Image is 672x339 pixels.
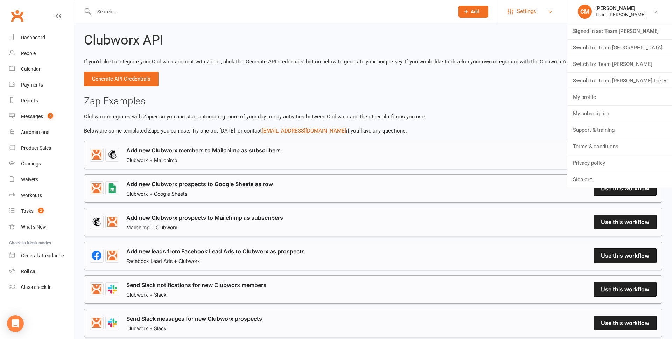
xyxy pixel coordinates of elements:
a: Reports [9,93,74,109]
a: General attendance kiosk mode [9,248,74,264]
a: Switch to: Team [PERSON_NAME] Lakes [567,73,672,89]
div: Calendar [21,66,41,72]
h3: Zap Examples [84,96,662,107]
div: Roll call [21,269,37,274]
a: My profile [567,89,672,105]
span: Add [471,9,479,14]
span: 2 [48,113,53,119]
div: Dashboard [21,35,45,40]
a: Roll call [9,264,74,279]
a: Tasks 2 [9,203,74,219]
div: Class check-in [21,284,52,290]
a: Gradings [9,156,74,172]
a: Automations [9,124,74,140]
a: Dashboard [9,30,74,46]
div: Messages [21,114,43,119]
div: Payments [21,82,43,88]
div: Reports [21,98,38,103]
h2: Clubworx API [84,33,163,48]
div: Gradings [21,161,41,167]
div: [PERSON_NAME] [595,5,646,12]
a: Terms & conditions [567,138,672,155]
a: Switch to: Team [PERSON_NAME] [567,56,672,72]
a: Signed in as: Team [PERSON_NAME] [567,23,672,39]
a: People [9,46,74,61]
div: What's New [21,224,46,230]
div: Workouts [21,192,42,198]
span: Settings [517,4,536,19]
a: Workouts [9,188,74,203]
p: Clubworx integrates with Zapier so you can start automating more of your day-to-day activities be... [84,113,662,121]
div: People [21,50,36,56]
span: 2 [38,208,44,213]
div: General attendance [21,253,64,258]
div: Tasks [21,208,34,214]
button: Add [458,6,488,18]
a: My subscription [567,106,672,122]
a: Privacy policy [567,155,672,171]
div: Automations [21,129,49,135]
div: Waivers [21,177,38,182]
a: What's New [9,219,74,235]
a: Messages 2 [9,109,74,124]
a: Calendar [9,61,74,77]
a: Sign out [567,171,672,188]
p: If you'd like to integrate your Clubworx account with Zapier, click the 'Generate API credentials... [84,57,662,66]
a: Waivers [9,172,74,188]
p: Below are some templated Zaps you can use. Try one out [DATE], or contact if you have any questions. [84,127,662,135]
div: CM [578,5,592,19]
a: Switch to: Team [GEOGRAPHIC_DATA] [567,40,672,56]
a: Clubworx [8,7,26,25]
a: Product Sales [9,140,74,156]
a: Support & training [567,122,672,138]
div: Open Intercom Messenger [7,315,24,332]
button: Generate API Credentials [84,72,159,86]
a: Class kiosk mode [9,279,74,295]
a: [EMAIL_ADDRESS][DOMAIN_NAME] [262,128,346,134]
div: Team [PERSON_NAME] [595,12,646,18]
a: Payments [9,77,74,93]
div: Product Sales [21,145,51,151]
input: Search... [92,7,449,16]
